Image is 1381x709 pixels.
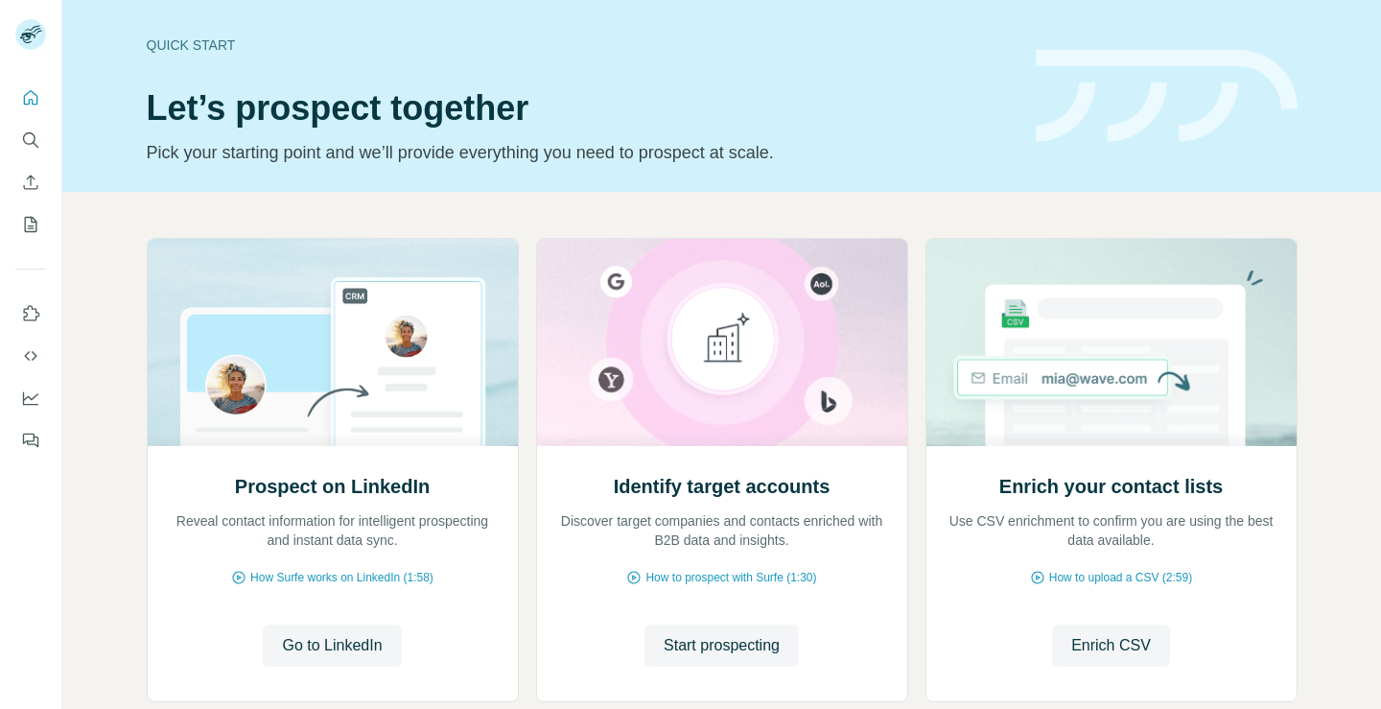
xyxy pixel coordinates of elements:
p: Discover target companies and contacts enriched with B2B data and insights. [556,511,888,550]
div: Quick start [147,35,1013,55]
p: Pick your starting point and we’ll provide everything you need to prospect at scale. [147,139,1013,166]
h2: Identify target accounts [614,473,831,500]
span: How to upload a CSV (2:59) [1049,569,1192,586]
span: Go to LinkedIn [282,634,382,657]
button: Use Surfe on LinkedIn [15,296,46,331]
h2: Enrich your contact lists [999,473,1223,500]
button: Dashboard [15,381,46,415]
img: Enrich your contact lists [925,239,1298,446]
img: Identify target accounts [536,239,908,446]
p: Use CSV enrichment to confirm you are using the best data available. [946,511,1277,550]
span: How Surfe works on LinkedIn (1:58) [250,569,433,586]
button: Go to LinkedIn [263,625,401,667]
h2: Prospect on LinkedIn [235,473,430,500]
button: Start prospecting [644,625,799,667]
button: Enrich CSV [15,165,46,200]
button: My lists [15,207,46,242]
button: Feedback [15,423,46,458]
span: How to prospect with Surfe (1:30) [645,569,816,586]
button: Search [15,123,46,157]
span: Enrich CSV [1071,634,1151,657]
span: Start prospecting [664,634,780,657]
p: Reveal contact information for intelligent prospecting and instant data sync. [167,511,499,550]
h1: Let’s prospect together [147,89,1013,128]
button: Enrich CSV [1052,625,1170,667]
button: Use Surfe API [15,339,46,373]
img: Prospect on LinkedIn [147,239,519,446]
img: banner [1036,50,1298,143]
button: Quick start [15,81,46,115]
